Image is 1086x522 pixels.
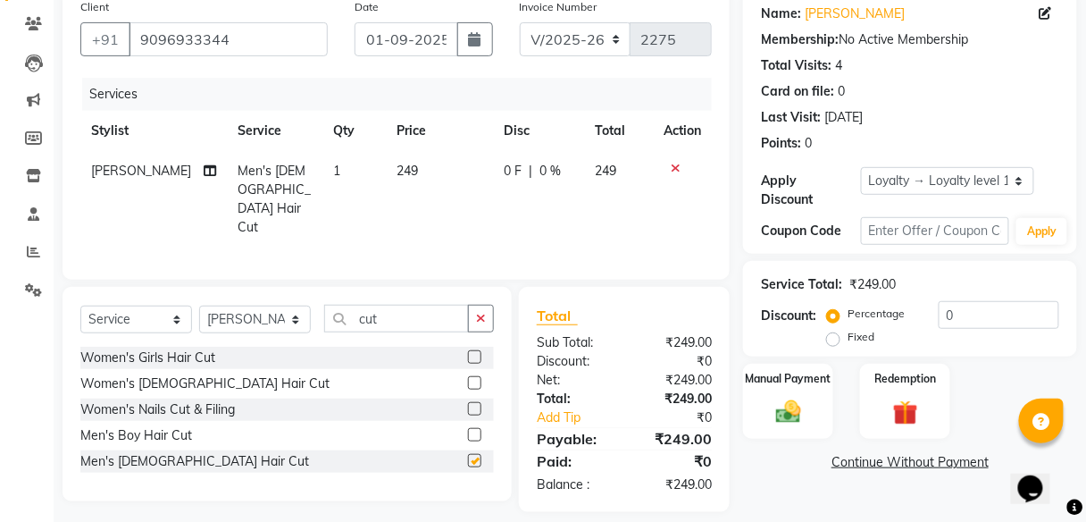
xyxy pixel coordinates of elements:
div: Services [82,78,725,111]
th: Price [386,111,493,151]
input: Enter Offer / Coupon Code [861,217,1010,245]
div: Men's Boy Hair Cut [80,426,192,445]
div: [DATE] [824,108,863,127]
div: Membership: [761,30,839,49]
div: Points: [761,134,801,153]
a: [PERSON_NAME] [805,4,905,23]
div: ₹0 [641,408,725,427]
div: Women's Nails Cut & Filing [80,400,235,419]
div: Sub Total: [523,333,624,352]
span: 249 [596,163,617,179]
div: Net: [523,371,624,390]
div: Apply Discount [761,172,860,209]
button: Apply [1016,218,1067,245]
div: Service Total: [761,275,842,294]
th: Qty [322,111,386,151]
th: Stylist [80,111,227,151]
div: 4 [835,56,842,75]
div: ₹249.00 [849,275,896,294]
th: Action [653,111,712,151]
span: Men's [DEMOGRAPHIC_DATA] Hair Cut [238,163,311,235]
label: Manual Payment [746,371,831,387]
div: Women's Girls Hair Cut [80,349,215,367]
div: No Active Membership [761,30,1059,49]
span: 0 % [540,162,562,181]
button: +91 [80,22,130,56]
div: Coupon Code [761,222,860,240]
div: ₹249.00 [624,476,725,494]
input: Search by Name/Mobile/Email/Code [129,22,328,56]
img: _gift.svg [885,398,926,429]
span: 0 F [505,162,522,181]
div: Paid: [523,450,624,472]
div: Last Visit: [761,108,821,127]
a: Add Tip [523,408,641,427]
a: Continue Without Payment [747,453,1073,472]
span: [PERSON_NAME] [91,163,191,179]
div: ₹0 [624,352,725,371]
th: Total [585,111,654,151]
div: Discount: [761,307,816,325]
label: Redemption [874,371,936,387]
img: _cash.svg [768,398,809,426]
div: ₹249.00 [624,371,725,390]
div: Discount: [523,352,624,371]
span: 249 [397,163,418,179]
div: 0 [805,134,812,153]
label: Percentage [848,306,905,322]
div: Balance : [523,476,624,494]
div: ₹249.00 [624,428,725,450]
input: Search or Scan [324,305,469,333]
div: ₹249.00 [624,390,725,408]
div: Men's [DEMOGRAPHIC_DATA] Hair Cut [80,452,309,471]
iframe: chat widget [1011,450,1068,504]
label: Fixed [848,329,874,345]
div: 0 [838,82,845,101]
div: Total: [523,390,624,408]
span: | [530,162,533,181]
div: Women's [DEMOGRAPHIC_DATA] Hair Cut [80,375,330,393]
span: Total [537,307,578,325]
div: ₹249.00 [624,333,725,352]
div: Card on file: [761,82,834,101]
th: Disc [494,111,585,151]
div: Payable: [523,428,624,450]
th: Service [227,111,322,151]
div: Name: [761,4,801,23]
div: ₹0 [624,450,725,472]
span: 1 [333,163,340,179]
div: Total Visits: [761,56,831,75]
